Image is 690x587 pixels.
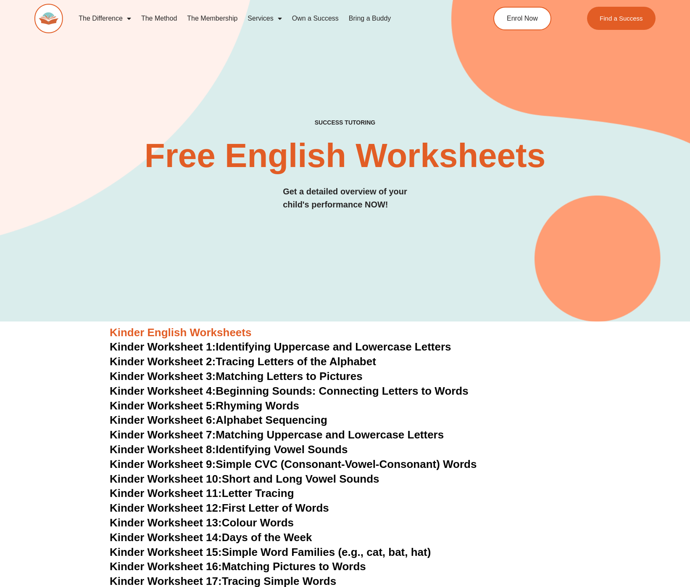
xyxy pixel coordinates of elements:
a: Kinder Worksheet 14:Days of the Week [110,531,312,544]
a: Kinder Worksheet 12:First Letter of Words [110,502,329,514]
span: Kinder Worksheet 4: [110,385,216,397]
a: Find a Success [587,7,656,30]
a: Bring a Buddy [344,9,396,28]
a: Kinder Worksheet 3:Matching Letters to Pictures [110,370,363,382]
a: The Method [136,9,182,28]
a: Kinder Worksheet 15:Simple Word Families (e.g., cat, bat, hat) [110,546,431,558]
a: Kinder Worksheet 8:Identifying Vowel Sounds [110,443,348,456]
a: Kinder Worksheet 6:Alphabet Sequencing [110,414,327,426]
a: Kinder Worksheet 13:Colour Words [110,516,294,529]
h2: Free English Worksheets​ [140,139,550,173]
span: Kinder Worksheet 12: [110,502,222,514]
span: Kinder Worksheet 16: [110,560,222,573]
span: Kinder Worksheet 15: [110,546,222,558]
h3: Get a detailed overview of your child's performance NOW! [283,185,407,211]
a: Kinder Worksheet 9:Simple CVC (Consonant-Vowel-Consonant) Words [110,458,477,470]
h4: SUCCESS TUTORING​ [253,119,437,126]
a: Kinder Worksheet 16:Matching Pictures to Words [110,560,366,573]
span: Kinder Worksheet 13: [110,516,222,529]
a: Services [242,9,287,28]
span: Kinder Worksheet 1: [110,340,216,353]
span: Find a Success [600,15,643,21]
nav: Menu [74,9,458,28]
h3: Kinder English Worksheets [110,326,580,340]
span: Kinder Worksheet 7: [110,428,216,441]
a: Kinder Worksheet 5:Rhyming Words [110,399,299,412]
span: Enrol Now [507,15,538,22]
span: Kinder Worksheet 10: [110,473,222,485]
span: Kinder Worksheet 9: [110,458,216,470]
span: Kinder Worksheet 8: [110,443,216,456]
a: Kinder Worksheet 10:Short and Long Vowel Sounds [110,473,379,485]
span: Kinder Worksheet 3: [110,370,216,382]
span: Kinder Worksheet 5: [110,399,216,412]
a: The Difference [74,9,136,28]
a: The Membership [182,9,242,28]
a: Kinder Worksheet 11:Letter Tracing [110,487,294,499]
a: Kinder Worksheet 4:Beginning Sounds: Connecting Letters to Words [110,385,469,397]
a: Kinder Worksheet 1:Identifying Uppercase and Lowercase Letters [110,340,451,353]
span: Kinder Worksheet 14: [110,531,222,544]
a: Own a Success [287,9,344,28]
a: Kinder Worksheet 7:Matching Uppercase and Lowercase Letters [110,428,444,441]
span: Kinder Worksheet 11: [110,487,222,499]
span: Kinder Worksheet 2: [110,355,216,368]
span: Kinder Worksheet 6: [110,414,216,426]
a: Enrol Now [493,7,551,30]
a: Kinder Worksheet 2:Tracing Letters of the Alphabet [110,355,376,368]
